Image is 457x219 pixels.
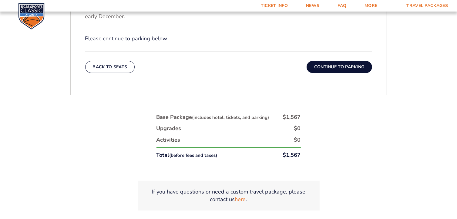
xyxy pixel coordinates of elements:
div: Activities [156,136,180,144]
div: Total [156,151,217,159]
div: Base Package [156,113,269,121]
div: $0 [294,125,301,132]
small: (includes hotel, tickets, and parking) [192,114,269,120]
button: Continue To Parking [307,61,372,73]
img: CBS Sports Classic [18,3,45,29]
div: $1,567 [283,151,301,159]
p: If you have questions or need a custom travel package, please contact us . [145,188,312,203]
p: Directions for how to access the Delta SKY360 Club will be included in your welcome email, which ... [85,5,372,20]
div: $1,567 [283,113,301,121]
div: Upgrades [156,125,181,132]
div: $0 [294,136,301,144]
a: here [235,196,246,203]
small: (before fees and taxes) [170,152,217,158]
button: Back To Seats [85,61,135,73]
p: Please continue to parking below. [85,35,372,42]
